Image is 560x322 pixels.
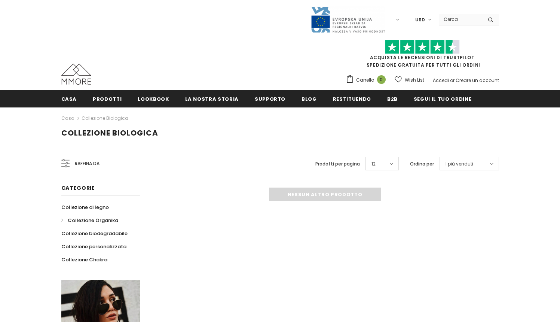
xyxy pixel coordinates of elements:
[68,217,118,224] span: Collezione Organika
[333,90,371,107] a: Restituendo
[395,73,424,86] a: Wish List
[255,95,285,103] span: supporto
[414,95,471,103] span: Segui il tuo ordine
[439,14,482,25] input: Search Site
[61,114,74,123] a: Casa
[387,95,398,103] span: B2B
[346,75,389,86] a: Carrello 0
[185,90,239,107] a: La nostra storia
[61,227,128,240] a: Collezione biodegradabile
[61,243,126,250] span: Collezione personalizzata
[61,256,107,263] span: Collezione Chakra
[333,95,371,103] span: Restituendo
[302,95,317,103] span: Blog
[93,90,122,107] a: Prodotti
[61,230,128,237] span: Collezione biodegradabile
[387,90,398,107] a: B2B
[346,43,499,68] span: SPEDIZIONE GRATUITA PER TUTTI GLI ORDINI
[61,95,77,103] span: Casa
[310,6,385,33] img: Javni Razpis
[371,160,376,168] span: 12
[385,40,460,54] img: Fidati di Pilot Stars
[415,16,425,24] span: USD
[356,76,374,84] span: Carrello
[255,90,285,107] a: supporto
[370,54,475,61] a: Acquista le recensioni di TrustPilot
[61,253,107,266] a: Collezione Chakra
[410,160,434,168] label: Ordina per
[61,64,91,85] img: Casi MMORE
[61,201,109,214] a: Collezione di legno
[450,77,455,83] span: or
[433,77,449,83] a: Accedi
[185,95,239,103] span: La nostra storia
[315,160,360,168] label: Prodotti per pagina
[93,95,122,103] span: Prodotti
[310,16,385,22] a: Javni Razpis
[138,95,169,103] span: Lookbook
[456,77,499,83] a: Creare un account
[75,160,100,168] span: Raffina da
[82,115,128,121] a: Collezione biologica
[138,90,169,107] a: Lookbook
[414,90,471,107] a: Segui il tuo ordine
[446,160,473,168] span: I più venduti
[302,90,317,107] a: Blog
[377,75,386,84] span: 0
[61,204,109,211] span: Collezione di legno
[61,240,126,253] a: Collezione personalizzata
[61,184,95,192] span: Categorie
[61,90,77,107] a: Casa
[61,128,158,138] span: Collezione biologica
[405,76,424,84] span: Wish List
[61,214,118,227] a: Collezione Organika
